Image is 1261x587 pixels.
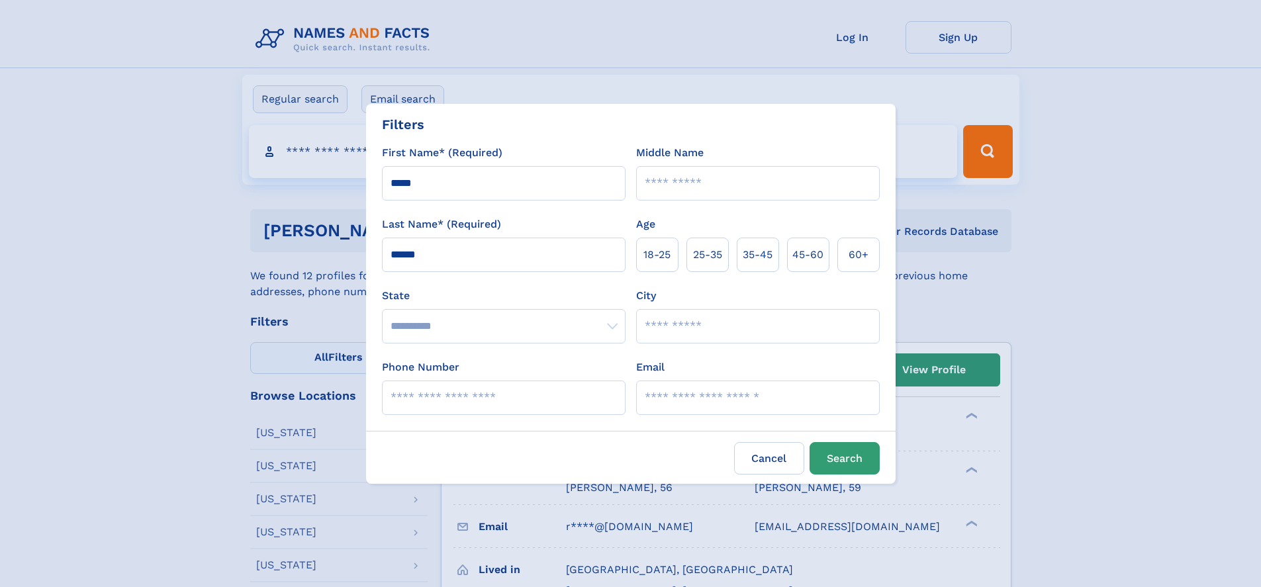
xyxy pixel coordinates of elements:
[382,216,501,232] label: Last Name* (Required)
[636,145,704,161] label: Middle Name
[636,288,656,304] label: City
[636,359,665,375] label: Email
[810,442,880,474] button: Search
[636,216,655,232] label: Age
[849,247,868,263] span: 60+
[382,288,626,304] label: State
[792,247,823,263] span: 45‑60
[643,247,671,263] span: 18‑25
[382,114,424,134] div: Filters
[382,359,459,375] label: Phone Number
[693,247,722,263] span: 25‑35
[743,247,772,263] span: 35‑45
[382,145,502,161] label: First Name* (Required)
[734,442,804,474] label: Cancel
